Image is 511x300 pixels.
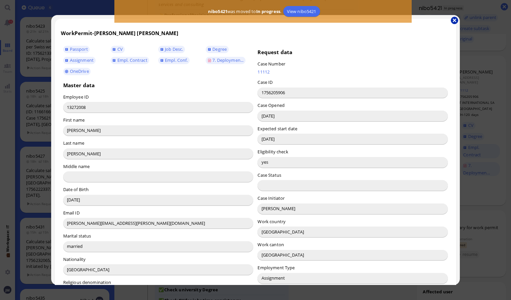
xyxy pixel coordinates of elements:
b: nibo5421 [208,8,227,14]
label: First name [63,117,85,123]
a: 7. Deploymen... [206,57,245,64]
label: Case ID [258,79,273,85]
a: Empl. Contract [111,57,149,64]
b: In progress [256,8,280,14]
a: Degree [206,46,228,53]
label: Employee ID [63,94,89,100]
label: Religious denomination [63,279,111,285]
span: [PERSON_NAME] [137,30,178,36]
a: 11112 [258,69,375,75]
h3: Request data [258,49,448,55]
label: Expected start date [258,126,297,132]
span: WorkPermit [61,30,92,36]
label: Employment Type [258,265,295,271]
span: 7. Deploymen... [212,57,243,63]
label: Work country [258,218,286,224]
a: CV [111,46,125,53]
label: Work canton [258,242,284,248]
h3: Master data [63,82,253,89]
a: OneDrive [63,68,91,75]
a: View nibo5421 [283,6,320,17]
span: [PERSON_NAME] [94,30,136,36]
span: CV [117,46,123,52]
a: Passport [63,46,90,53]
span: Empl. Conf. [165,57,188,63]
span: Empl. Contract [117,57,147,63]
label: Case Number [258,61,285,67]
a: Empl. Conf. [158,57,190,64]
span: was moved to . [206,8,283,14]
label: Eligibility check [258,149,288,155]
span: Assignment [70,57,94,63]
label: Case Status [258,172,281,178]
label: Case Initiator [258,195,285,201]
label: Middle name [63,163,90,169]
a: Job Desc. [158,46,185,53]
span: Degree [212,46,227,52]
span: Passport [70,46,88,52]
a: Assignment [63,57,96,64]
label: Marital status [63,233,91,239]
h3: - [61,30,450,36]
span: Job Desc. [165,46,183,52]
label: Email ID [63,210,80,216]
label: Case Opened [258,102,284,108]
label: Nationality [63,256,86,262]
label: Last name [63,140,84,146]
label: Date of Birth [63,186,89,192]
